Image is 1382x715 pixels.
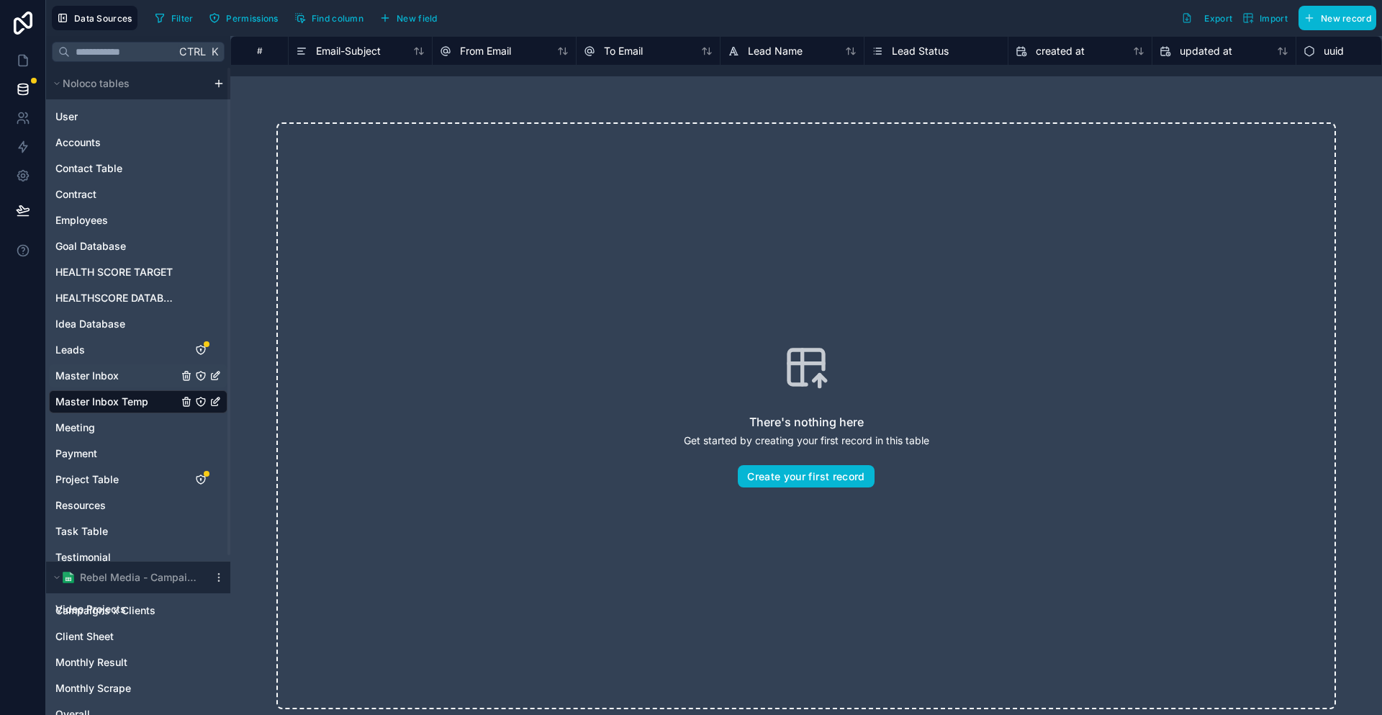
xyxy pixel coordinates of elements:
div: Goal Database [49,235,227,258]
div: User [49,105,227,128]
a: Campaigns x Clients [55,603,192,618]
span: Accounts [55,135,101,150]
span: Goal Database [55,239,126,253]
div: Testimonial [49,546,227,569]
span: Import [1260,13,1288,24]
a: User [55,109,178,124]
span: Resources [55,498,106,513]
div: Project Table [49,468,227,491]
div: Contact Table [49,157,227,180]
span: Find column [312,13,363,24]
div: Master Inbox Temp [49,390,227,413]
span: Export [1204,13,1232,24]
span: Filter [171,13,194,24]
button: New field [374,7,443,29]
div: Payment [49,442,227,465]
span: Monthly Scrape [55,681,131,696]
span: Project Table [55,472,119,487]
span: Meeting [55,421,95,435]
span: Rebel Media - Campaign Analytics [80,570,201,585]
span: Email-Subject [316,44,381,58]
a: Accounts [55,135,178,150]
div: HEALTH SCORE TARGET [49,261,227,284]
a: Client Sheet [55,629,192,644]
div: Accounts [49,131,227,154]
span: Lead Name [748,44,803,58]
a: Resources [55,498,178,513]
p: Get started by creating your first record in this table [684,433,929,448]
span: Client Sheet [55,629,114,644]
div: Leads [49,338,227,361]
a: Contract [55,187,178,202]
h2: There's nothing here [749,413,864,431]
span: Ctrl [178,42,207,60]
span: Payment [55,446,97,461]
div: Monthly Result [49,651,227,674]
span: Employees [55,213,108,228]
a: Master Inbox Temp [55,395,178,409]
a: HEALTH SCORE TARGET [55,265,178,279]
span: New record [1321,13,1371,24]
a: Leads [55,343,178,357]
a: Task Table [55,524,178,539]
span: Monthly Result [55,655,127,670]
button: Data Sources [52,6,137,30]
button: Import [1237,6,1293,30]
a: Project Table [55,472,178,487]
a: Meeting [55,421,178,435]
a: Master Inbox [55,369,178,383]
a: Idea Database [55,317,178,331]
span: From Email [460,44,511,58]
div: Contract [49,183,227,206]
button: Google Sheets logoRebel Media - Campaign Analytics [49,567,207,588]
span: Testimonial [55,550,111,565]
a: Testimonial [55,550,178,565]
span: New field [397,13,438,24]
div: Campaigns x Clients [49,599,227,622]
span: Contact Table [55,161,122,176]
span: created at [1036,44,1085,58]
a: Monthly Result [55,655,192,670]
button: Create your first record [738,465,874,488]
a: Goal Database [55,239,178,253]
span: Contract [55,187,96,202]
span: Task Table [55,524,108,539]
button: Noloco tables [49,73,207,94]
span: Master Inbox Temp [55,395,148,409]
span: Data Sources [74,13,132,24]
span: Idea Database [55,317,125,331]
div: HEALTHSCORE DATABASE [49,287,227,310]
div: Resources [49,494,227,517]
div: Video Projects [49,598,227,621]
a: HEALTHSCORE DATABASE [55,291,178,305]
a: New record [1293,6,1376,30]
span: uuid [1324,44,1344,58]
div: Meeting [49,416,227,439]
button: Filter [149,7,199,29]
div: # [242,45,277,56]
a: Payment [55,446,178,461]
button: Export [1176,6,1237,30]
div: Master Inbox [49,364,227,387]
button: Find column [289,7,369,29]
span: Lead Status [892,44,949,58]
div: Task Table [49,520,227,543]
span: User [55,109,78,124]
div: Idea Database [49,312,227,336]
img: Google Sheets logo [63,572,74,583]
span: updated at [1180,44,1232,58]
span: Leads [55,343,85,357]
a: Employees [55,213,178,228]
div: Client Sheet [49,625,227,648]
span: K [209,47,220,57]
div: Monthly Scrape [49,677,227,700]
span: Master Inbox [55,369,119,383]
a: Contact Table [55,161,178,176]
span: HEALTH SCORE TARGET [55,265,173,279]
a: Permissions [204,7,289,29]
span: Campaigns x Clients [55,603,155,618]
div: Employees [49,209,227,232]
a: Monthly Scrape [55,681,192,696]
